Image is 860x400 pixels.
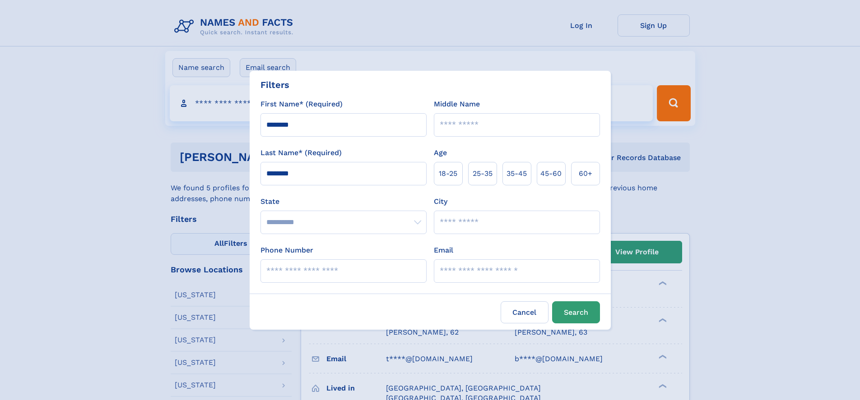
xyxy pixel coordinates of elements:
[260,245,313,256] label: Phone Number
[260,147,342,158] label: Last Name* (Required)
[552,301,600,323] button: Search
[439,168,457,179] span: 18‑25
[434,99,480,110] label: Middle Name
[501,301,549,323] label: Cancel
[434,147,447,158] label: Age
[434,245,453,256] label: Email
[540,168,562,179] span: 45‑60
[260,196,427,207] label: State
[260,78,289,92] div: Filters
[260,99,343,110] label: First Name* (Required)
[579,168,592,179] span: 60+
[473,168,493,179] span: 25‑35
[434,196,447,207] label: City
[507,168,527,179] span: 35‑45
